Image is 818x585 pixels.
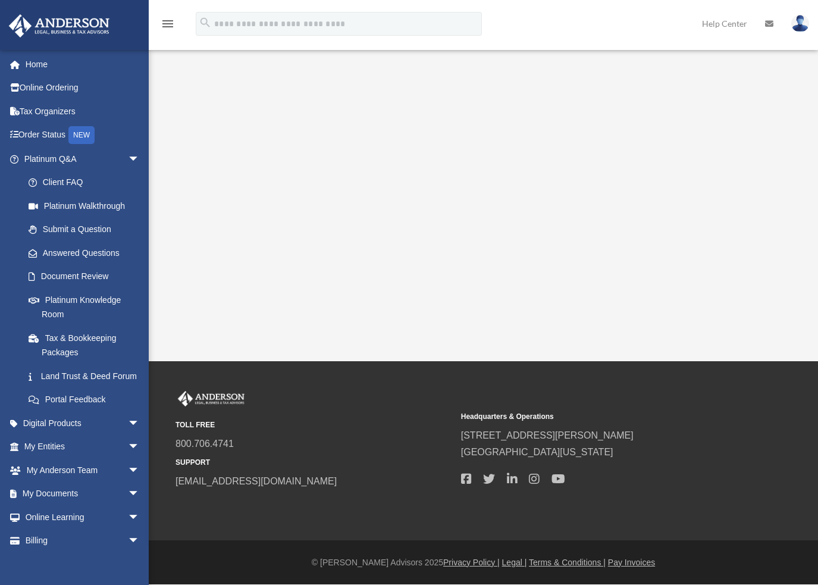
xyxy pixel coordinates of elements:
a: [STREET_ADDRESS][PERSON_NAME] [461,430,634,440]
a: Digital Productsarrow_drop_down [8,411,158,435]
img: User Pic [791,15,809,32]
div: © [PERSON_NAME] Advisors 2025 [149,555,818,570]
small: Headquarters & Operations [461,411,738,423]
a: Terms & Conditions | [529,558,606,567]
a: menu [161,21,175,31]
a: [GEOGRAPHIC_DATA][US_STATE] [461,447,613,457]
a: Billingarrow_drop_down [8,529,158,553]
a: [EMAIL_ADDRESS][DOMAIN_NAME] [175,476,337,486]
a: Answered Questions [17,241,158,265]
span: arrow_drop_down [128,505,152,530]
a: Document Review [17,265,152,289]
a: Portal Feedback [17,388,158,412]
a: Privacy Policy | [443,558,500,567]
span: arrow_drop_down [128,411,152,436]
a: Platinum Knowledge Room [17,288,158,326]
a: Client FAQ [17,171,158,195]
a: Online Learningarrow_drop_down [8,505,158,529]
a: Pay Invoices [608,558,655,567]
span: arrow_drop_down [128,435,152,459]
span: arrow_drop_down [128,529,152,553]
i: menu [161,17,175,31]
a: Legal | [502,558,527,567]
a: Online Ordering [8,76,158,100]
a: Platinum Q&Aarrow_drop_down [8,147,158,171]
a: Tax Organizers [8,99,158,123]
a: Platinum Walkthrough [17,194,158,218]
a: Order StatusNEW [8,123,158,148]
img: Anderson Advisors Platinum Portal [5,14,113,37]
a: Tax & Bookkeeping Packages [17,326,158,364]
a: My Entitiesarrow_drop_down [8,435,158,459]
span: arrow_drop_down [128,458,152,483]
a: My Documentsarrow_drop_down [8,482,158,506]
span: arrow_drop_down [128,482,152,506]
a: Home [8,52,158,76]
a: Submit a Question [17,218,158,242]
a: Land Trust & Deed Forum [17,364,158,388]
img: Anderson Advisors Platinum Portal [175,391,247,406]
div: NEW [68,126,95,144]
small: TOLL FREE [175,419,453,431]
small: SUPPORT [175,456,453,469]
a: My Anderson Teamarrow_drop_down [8,458,158,482]
span: arrow_drop_down [128,147,152,171]
i: search [199,16,212,29]
a: 800.706.4741 [175,439,234,449]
